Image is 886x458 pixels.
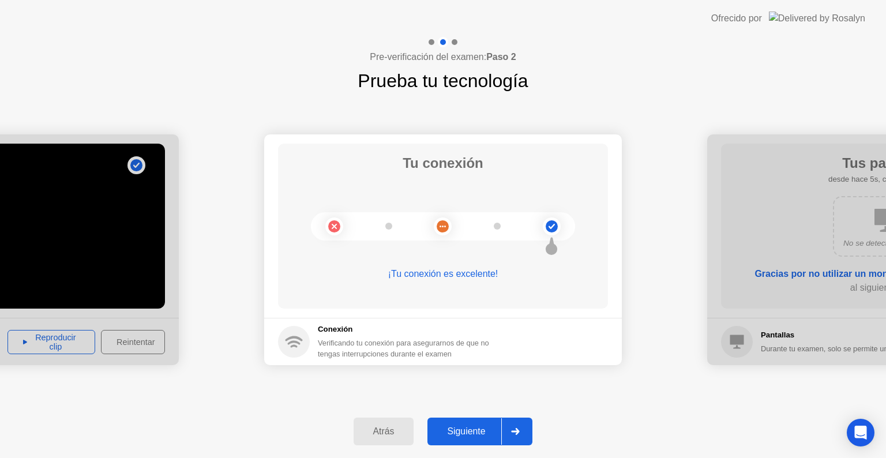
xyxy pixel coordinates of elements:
[431,426,501,437] div: Siguiente
[847,419,874,446] div: Open Intercom Messenger
[318,324,513,335] h5: Conexión
[354,418,414,445] button: Atrás
[427,418,532,445] button: Siguiente
[486,52,516,62] b: Paso 2
[357,426,411,437] div: Atrás
[358,67,528,95] h1: Prueba tu tecnología
[318,337,513,359] div: Verificando tu conexión para asegurarnos de que no tengas interrupciones durante el examen
[370,50,516,64] h4: Pre-verificación del examen:
[711,12,762,25] div: Ofrecido por
[769,12,865,25] img: Delivered by Rosalyn
[278,267,608,281] div: ¡Tu conexión es excelente!
[403,153,483,174] h1: Tu conexión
